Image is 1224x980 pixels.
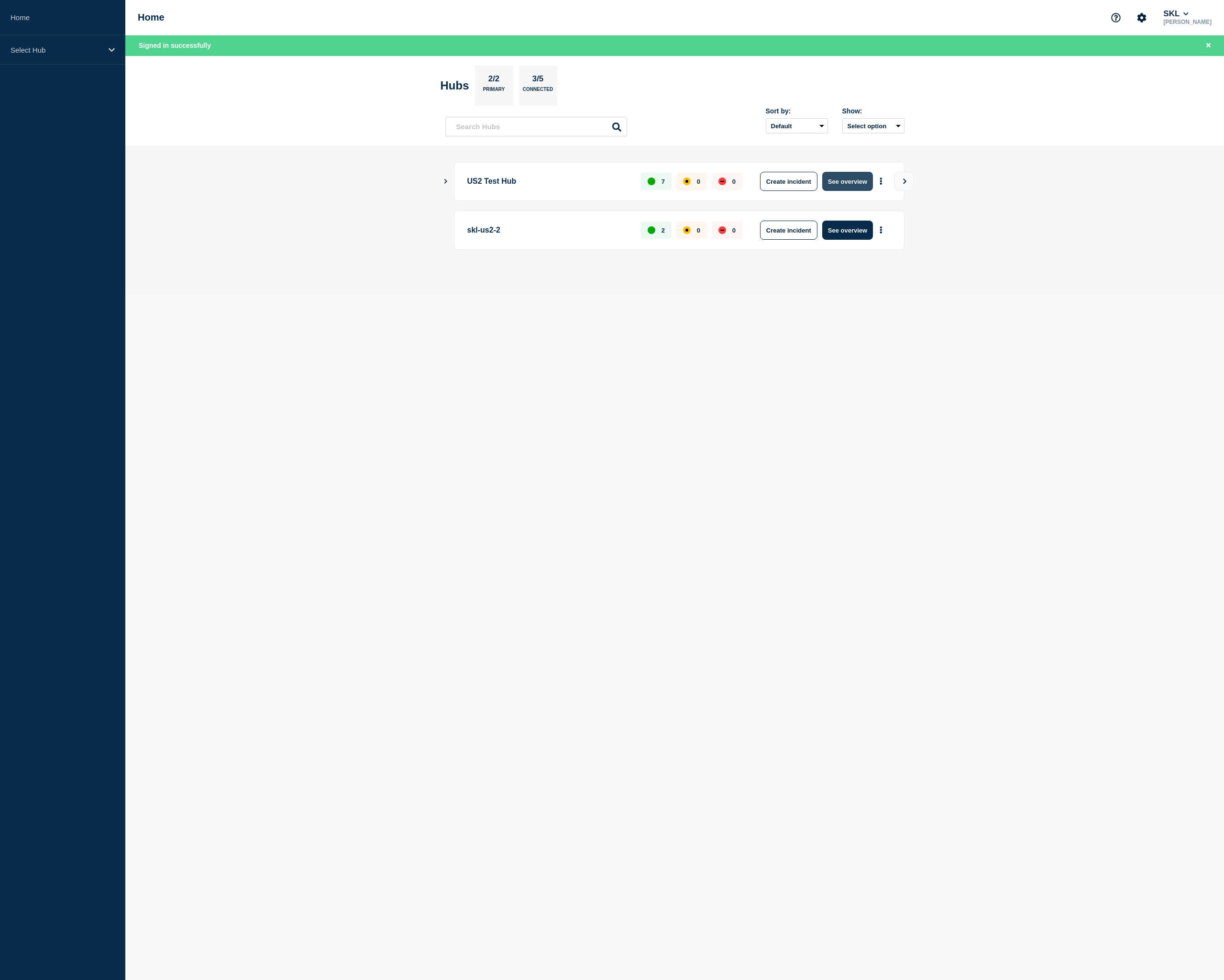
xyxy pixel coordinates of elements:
div: affected [683,178,691,185]
div: Show: [842,107,904,115]
button: Close banner [1202,40,1214,51]
button: See overview [822,221,873,240]
input: Search Hubs [445,117,627,136]
p: Primary [483,87,505,97]
p: 2/2 [485,74,503,87]
button: Support [1106,8,1126,28]
p: US2 Test Hub [467,172,630,191]
div: down [718,226,726,234]
div: down [718,178,726,185]
p: 0 [732,178,736,185]
p: 0 [697,178,700,185]
div: up [648,178,655,185]
span: Signed in successfully [139,42,211,49]
p: [PERSON_NAME] [1161,19,1213,25]
button: Show Connected Hubs [443,178,448,185]
button: Create incident [760,221,817,240]
h2: Hubs [441,79,469,92]
button: More actions [875,222,887,239]
button: Select option [842,118,904,134]
p: 0 [697,227,700,234]
div: Sort by: [766,107,828,115]
button: View [894,172,914,191]
p: 7 [662,178,665,185]
div: affected [683,226,691,234]
p: 3/5 [529,74,547,87]
p: Select Hub [11,46,102,54]
button: See overview [822,172,873,191]
select: Sort by [766,118,828,134]
button: SKL [1161,9,1191,19]
button: More actions [875,173,887,190]
button: Account settings [1132,8,1152,28]
p: skl-us2-2 [467,221,630,240]
div: up [648,226,655,234]
p: 2 [662,227,665,234]
h1: Home [138,12,165,23]
button: Create incident [760,172,817,191]
p: 0 [732,227,736,234]
p: Connected [523,87,553,97]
